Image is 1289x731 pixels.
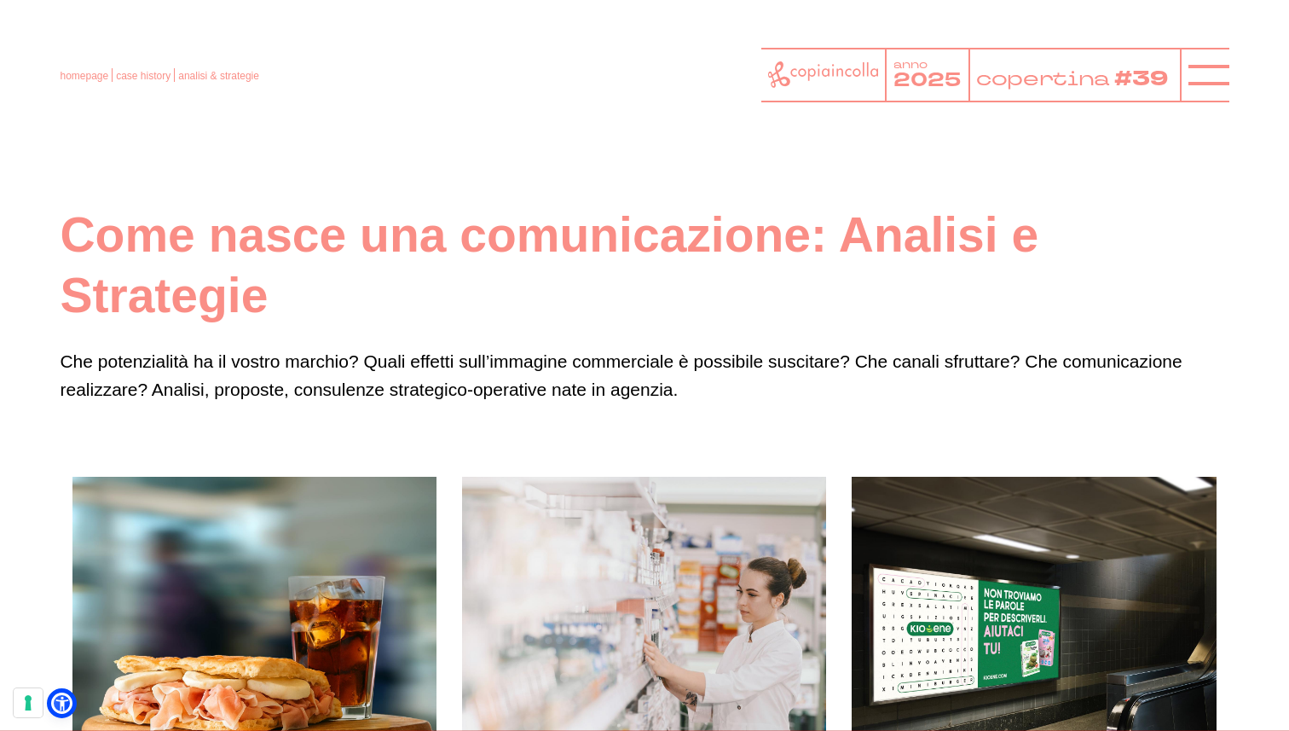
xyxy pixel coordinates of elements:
[976,65,1113,91] tspan: copertina
[51,693,72,714] a: Open Accessibility Menu
[178,70,259,82] a: analisi & strategie
[60,205,1228,327] h1: Come nasce una comunicazione: Analisi e Strategie
[893,67,961,93] tspan: 2025
[116,70,171,82] a: case history
[893,58,928,73] tspan: anno
[1117,64,1172,94] tspan: #39
[60,347,1228,404] p: Che potenzialità ha il vostro marchio? Quali effetti sull’immagine commerciale è possibile suscit...
[60,70,108,82] a: homepage
[14,688,43,717] button: Le tue preferenze relative al consenso per le tecnologie di tracciamento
